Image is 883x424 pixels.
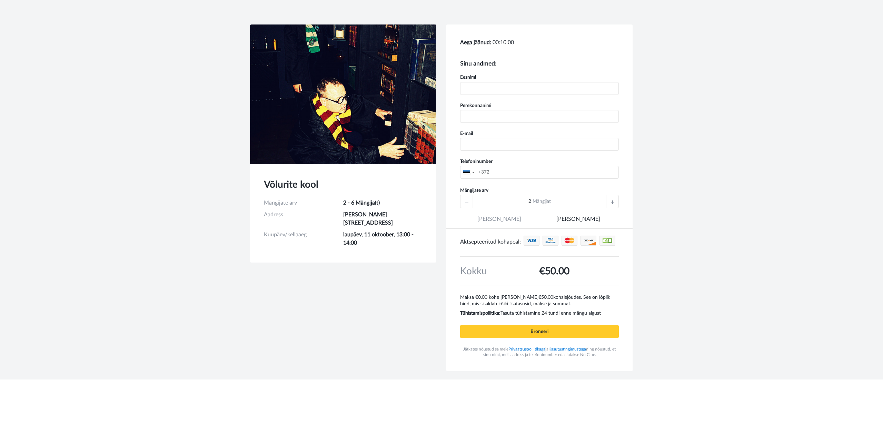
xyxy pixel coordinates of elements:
p: Tasuta tühistamine 24 tundi enne mängu algust [460,307,619,317]
span: 10: [500,40,508,45]
input: Broneeri [460,325,619,338]
label: Telefoninumber [455,158,624,165]
label: Perekonnanimi [455,102,624,109]
td: [PERSON_NAME] [STREET_ADDRESS] [343,209,423,229]
a: Krediit/Deebetkaardid [562,241,577,247]
td: Aadress [264,209,343,229]
label: Eesnimi [455,74,624,81]
span: 00: [493,40,500,45]
b: Tühistamispoliitika: [460,311,500,316]
td: laupäev, 11 oktoober, 13:00 - 14:00 [343,229,423,249]
div: Estonia (Eesti): +372 [460,166,476,178]
a: Krediit/Deebetkaardid [581,241,596,247]
img: Võlurite kool [250,24,436,164]
span: €50.00 [538,295,553,300]
h3: Võlurite kool [264,178,423,191]
a: Krediit/Deebetkaardid [543,241,558,247]
td: Kuupäev/kellaaeg [264,229,343,249]
span: 00 [508,40,514,45]
td: 2 - 6 Mängija(t) [343,197,423,209]
span: 2 [528,199,531,204]
h5: Sinu andmed: [460,60,619,67]
b: Aega jäänud: [460,40,491,45]
label: Mängijate arv [460,187,488,194]
span: Kokku [460,266,487,276]
input: +372 5123 4567 [460,166,619,179]
span: Mängijat [533,199,551,204]
a: Krediit/Deebetkaardid [524,241,539,247]
p: Jätkates nõustud sa meie ja ning nõustud, et sinu nimi, meiliaadress ja telefoninumber edastataks... [460,346,619,357]
span: [PERSON_NAME] [460,215,538,229]
label: E-mail [455,130,624,137]
a: Kasutustingimustega [548,347,586,351]
td: Mängijate arv [264,197,343,209]
a: Sularaha [599,241,615,247]
p: Maksa €0.00 kohe [PERSON_NAME] kohalejõudes. See on lõplik hind, mis sisaldab kõiki lisatasusid, ... [460,292,619,307]
div: Aktsepteeritud kohapeal: [460,236,523,248]
a: [PERSON_NAME] [539,215,617,229]
span: €50.00 [539,266,569,276]
a: Privaatsuspoliitikaga [508,347,545,351]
